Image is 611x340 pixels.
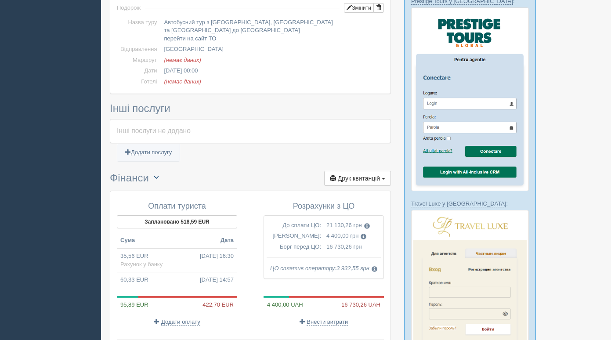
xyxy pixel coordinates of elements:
td: 4 400,00 грн [324,231,383,242]
td: Маршрут [117,55,160,66]
td: [GEOGRAPHIC_DATA] [160,44,384,55]
h3: Інші послуги [110,103,391,114]
h4: Оплати туриста [117,202,237,211]
td: Назва туру [117,17,160,44]
span: (немає даних) [164,57,201,63]
div: Інші послуги не додано [117,126,384,136]
td: 60,33 EUR [117,272,237,288]
td: Борг перед ЦО: [264,242,324,253]
span: 3 932,55 грн [336,265,377,271]
a: Travel Luxe у [GEOGRAPHIC_DATA] [411,200,506,207]
a: Додати оплату [154,318,200,325]
span: Додати оплату [161,318,200,326]
td: Дати [117,65,160,76]
a: перейти на сайт ТО [164,35,216,42]
td: 16 730,26 грн [324,242,383,253]
button: Друк квитанцій [324,171,391,186]
span: 422,70 EUR [202,300,237,309]
td: Автобусний тур з [GEOGRAPHIC_DATA], [GEOGRAPHIC_DATA] та [GEOGRAPHIC_DATA] до [GEOGRAPHIC_DATA] [160,17,384,44]
span: 95,89 EUR [117,301,148,308]
img: prestige-tours-login-via-crm-for-travel-agents.png [411,7,529,191]
td: Відправлення [117,44,160,55]
span: (немає даних) [164,78,201,85]
h3: Фінанси [110,171,391,186]
span: [DATE] 14:57 [200,276,234,284]
a: Внести витрати [300,318,348,325]
a: Додати послугу [117,144,180,162]
td: Готелі [117,76,160,87]
span: 16 730,26 UAH [341,300,384,309]
button: Змінити [344,3,374,13]
span: Внести витрати [307,318,348,326]
td: [PERSON_NAME]: [264,231,324,242]
td: [DATE] 00:00 [160,65,384,76]
td: 35,56 EUR [117,248,237,272]
th: Дата [177,233,237,249]
h4: Розрахунки з ЦО [264,202,384,211]
th: Сума [117,233,177,249]
span: Рахунок у банку [120,261,163,268]
td: До сплати ЦО: [264,220,324,231]
button: Заплановано 518,59 EUR [117,215,237,228]
p: : [411,199,529,208]
span: 4 400,00 UAH [264,301,303,308]
td: 21 130,26 грн [324,220,383,231]
td: ЦО сплатив оператору: [264,263,383,274]
span: Друк квитанцій [338,175,380,182]
span: [DATE] 16:30 [200,252,234,260]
